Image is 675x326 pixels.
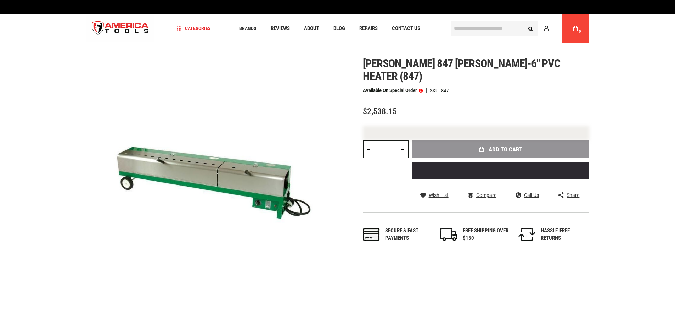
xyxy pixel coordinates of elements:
[363,57,561,83] span: [PERSON_NAME] 847 [PERSON_NAME]-6" pvc heater (847)
[569,14,582,43] a: 0
[468,192,496,198] a: Compare
[430,88,441,93] strong: SKU
[363,106,397,116] span: $2,538.15
[86,15,155,42] a: store logo
[86,57,338,309] img: main product photo
[356,24,381,33] a: Repairs
[429,193,449,198] span: Wish List
[268,24,293,33] a: Reviews
[330,24,348,33] a: Blog
[304,26,319,31] span: About
[541,227,587,242] div: HASSLE-FREE RETURNS
[359,26,378,31] span: Repairs
[333,26,345,31] span: Blog
[177,26,211,31] span: Categories
[524,22,538,35] button: Search
[385,227,431,242] div: Secure & fast payments
[518,228,535,241] img: returns
[516,192,539,198] a: Call Us
[271,26,290,31] span: Reviews
[389,24,423,33] a: Contact Us
[440,228,457,241] img: shipping
[567,193,579,198] span: Share
[476,193,496,198] span: Compare
[463,227,509,242] div: FREE SHIPPING OVER $150
[441,88,449,93] div: 847
[174,24,214,33] a: Categories
[420,192,449,198] a: Wish List
[236,24,260,33] a: Brands
[301,24,322,33] a: About
[363,228,380,241] img: payments
[363,88,423,93] p: Available on Special Order
[579,29,581,33] span: 0
[86,15,155,42] img: America Tools
[524,193,539,198] span: Call Us
[239,26,257,31] span: Brands
[392,26,420,31] span: Contact Us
